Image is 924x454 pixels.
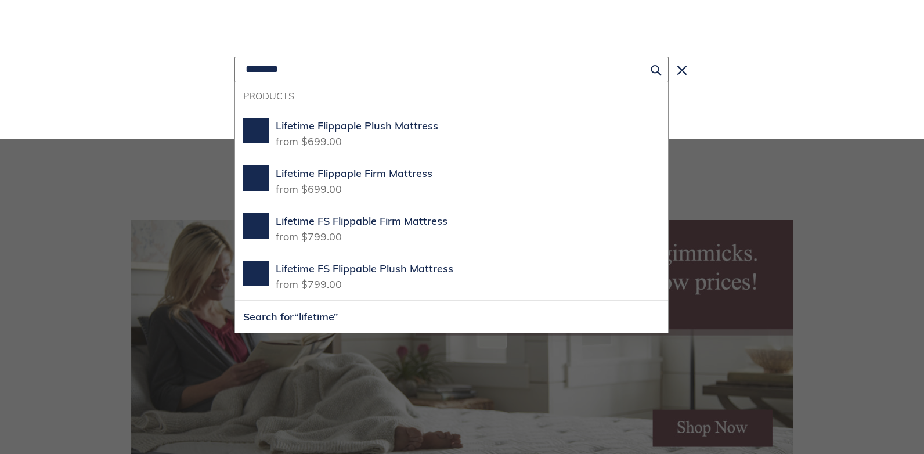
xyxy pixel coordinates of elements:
span: “lifetime” [294,310,338,323]
span: from $699.00 [276,179,342,196]
a: Lifetime FS Flippable Plush MattressLifetime FS Flippable Plush Mattressfrom $799.00 [235,253,668,300]
span: from $799.00 [276,226,342,243]
a: Lifetime-flippable-firm-mattress-and-foundation-angled-viewLifetime Flippaple Firm Mattressfrom $... [235,157,668,205]
span: from $699.00 [276,131,342,148]
a: Lifetime FS Flippable Firm MattressLifetime FS Flippable Firm Mattressfrom $799.00 [235,205,668,253]
button: Search for“lifetime” [235,301,668,333]
span: Lifetime Flippaple Plush Mattress [276,120,438,133]
span: Lifetime FS Flippable Plush Mattress [276,262,453,276]
span: from $799.00 [276,274,342,291]
input: Search [234,57,669,82]
span: Lifetime Flippaple Firm Mattress [276,167,432,181]
a: Lifetime-flippable-plush-mattress-and-foundation-angled-viewLifetime Flippaple Plush Mattressfrom... [235,110,668,157]
h3: Products [243,91,660,102]
span: Lifetime FS Flippable Firm Mattress [276,215,447,228]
